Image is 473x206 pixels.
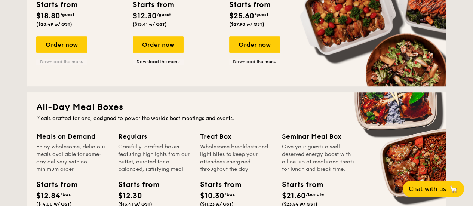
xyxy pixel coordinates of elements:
div: Wholesome breakfasts and light bites to keep your attendees energised throughout the day. [200,143,273,173]
button: Chat with us🦙 [403,181,464,197]
span: /guest [157,12,171,17]
div: Order now [229,36,280,53]
h2: All-Day Meal Boxes [36,101,437,113]
div: Order now [36,36,87,53]
span: $25.60 [229,12,254,21]
span: /bundle [306,192,324,197]
div: Starts from [282,179,316,190]
span: ($13.41 w/ GST) [133,22,167,27]
div: Starts from [200,179,234,190]
span: /guest [254,12,268,17]
span: $18.80 [36,12,60,21]
div: Meals on Demand [36,131,109,142]
span: 🦙 [449,185,458,193]
span: $12.84 [36,191,60,200]
div: Starts from [36,179,70,190]
span: ($20.49 w/ GST) [36,22,72,27]
span: ($27.90 w/ GST) [229,22,264,27]
div: Regulars [118,131,191,142]
div: Meals crafted for one, designed to power the world's best meetings and events. [36,115,437,122]
span: $10.30 [200,191,224,200]
div: Give your guests a well-deserved energy boost with a line-up of meals and treats for lunch and br... [282,143,355,173]
span: $12.30 [118,191,142,200]
span: /box [224,192,235,197]
a: Download the menu [36,59,87,65]
div: Carefully-crafted boxes featuring highlights from our buffet, curated for a balanced, satisfying ... [118,143,191,173]
span: /box [60,192,71,197]
div: Order now [133,36,184,53]
a: Download the menu [133,59,184,65]
div: Seminar Meal Box [282,131,355,142]
span: /guest [60,12,74,17]
div: Enjoy wholesome, delicious meals available for same-day delivery with no minimum order. [36,143,109,173]
span: $21.60 [282,191,306,200]
div: Treat Box [200,131,273,142]
a: Download the menu [229,59,280,65]
span: Chat with us [409,185,446,193]
span: $12.30 [133,12,157,21]
div: Starts from [118,179,152,190]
